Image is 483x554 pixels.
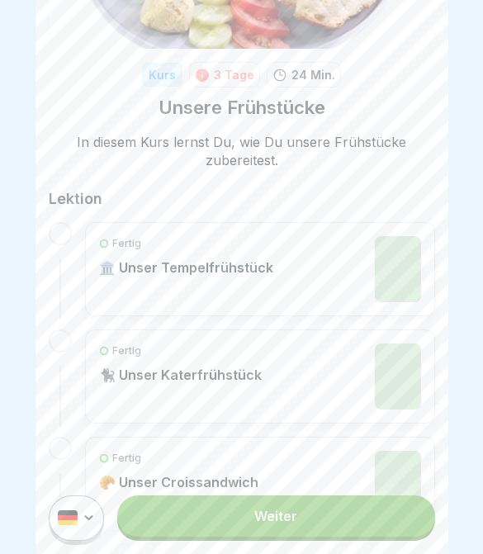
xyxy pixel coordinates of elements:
[142,63,182,87] div: Kurs
[99,367,262,383] p: 🐈‍⬛ Unser Katerfrühstück
[214,66,254,83] div: 3 Tage
[99,259,273,276] p: 🏛️ Unser Tempelfrühstück
[375,343,421,410] img: lifggwuv5y3ksz36lkd90kor.png
[112,451,141,466] p: Fertig
[112,236,141,251] p: Fertig
[375,451,421,517] img: lifggwuv5y3ksz36lkd90kor.png
[99,474,258,490] p: 🥐 Unser Croissandwich
[49,189,435,209] h2: Lektion
[117,495,434,537] a: Weiter
[99,236,421,302] a: Fertig🏛️ Unser Tempelfrühstück
[99,451,421,517] a: Fertig🥐 Unser Croissandwich
[159,96,325,120] h1: Unsere Frühstücke
[99,343,421,410] a: Fertig🐈‍⬛ Unser Katerfrühstück
[375,236,421,302] img: lifggwuv5y3ksz36lkd90kor.png
[112,343,141,358] p: Fertig
[49,133,435,169] p: In diesem Kurs lernst Du, wie Du unsere Frühstücke zubereitest.
[291,66,335,83] p: 24 Min.
[58,511,78,526] img: de.svg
